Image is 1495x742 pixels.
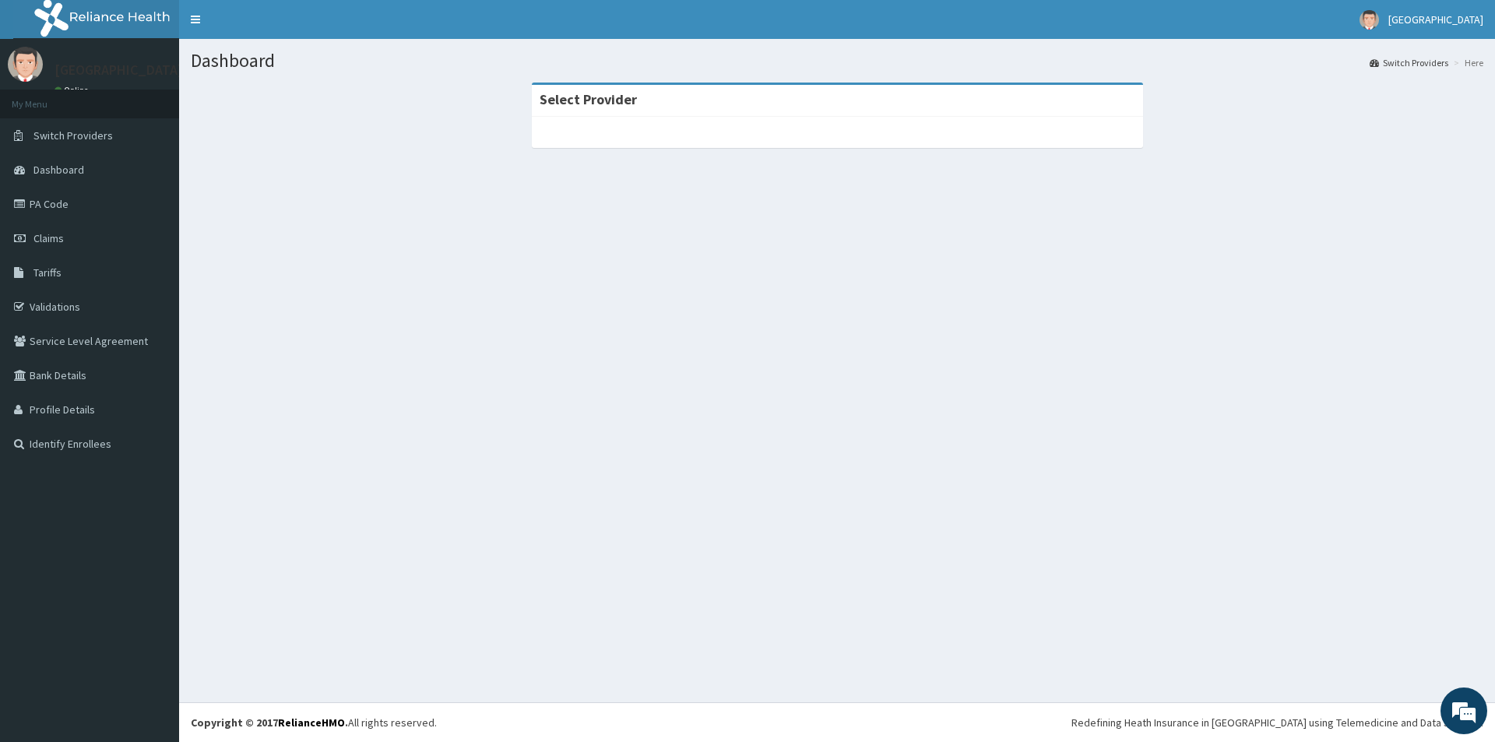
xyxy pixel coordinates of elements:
[55,85,92,96] a: Online
[33,266,62,280] span: Tariffs
[540,90,637,108] strong: Select Provider
[1360,10,1379,30] img: User Image
[179,702,1495,742] footer: All rights reserved.
[1071,715,1483,730] div: Redefining Heath Insurance in [GEOGRAPHIC_DATA] using Telemedicine and Data Science!
[33,163,84,177] span: Dashboard
[33,128,113,142] span: Switch Providers
[8,47,43,82] img: User Image
[278,716,345,730] a: RelianceHMO
[191,716,348,730] strong: Copyright © 2017 .
[33,231,64,245] span: Claims
[1388,12,1483,26] span: [GEOGRAPHIC_DATA]
[191,51,1483,71] h1: Dashboard
[55,63,183,77] p: [GEOGRAPHIC_DATA]
[1370,56,1448,69] a: Switch Providers
[1450,56,1483,69] li: Here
